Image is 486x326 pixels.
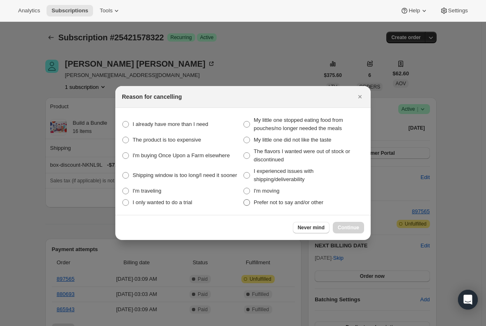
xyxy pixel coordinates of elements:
[435,5,473,16] button: Settings
[133,121,208,127] span: I already have more than I need
[47,5,93,16] button: Subscriptions
[293,222,329,233] button: Never mind
[133,172,237,178] span: Shipping window is too long/I need it sooner
[354,91,366,102] button: Close
[409,7,420,14] span: Help
[254,188,279,194] span: I'm moving
[95,5,126,16] button: Tools
[254,199,323,205] span: Prefer not to say and/or other
[133,199,192,205] span: I only wanted to do a trial
[133,188,161,194] span: I'm traveling
[254,137,332,143] span: My little one did not like the taste
[254,117,343,131] span: My little one stopped eating food from pouches/no longer needed the meals
[133,152,230,158] span: I'm buying Once Upon a Farm elsewhere
[18,7,40,14] span: Analytics
[298,224,325,231] span: Never mind
[51,7,88,14] span: Subscriptions
[13,5,45,16] button: Analytics
[448,7,468,14] span: Settings
[100,7,112,14] span: Tools
[458,290,478,310] div: Open Intercom Messenger
[133,137,201,143] span: The product is too expensive
[395,5,433,16] button: Help
[254,148,350,163] span: The flavors I wanted were out of stock or discontinued
[122,93,182,101] h2: Reason for cancelling
[254,168,313,182] span: I experienced issues with shipping/deliverability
